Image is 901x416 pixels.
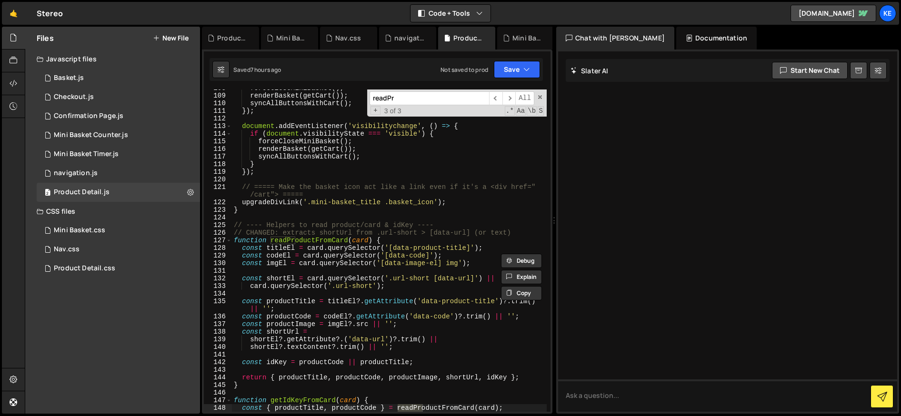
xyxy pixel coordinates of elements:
span: 2 [45,189,50,197]
div: Documentation [676,27,757,50]
a: [DOMAIN_NAME] [791,5,876,22]
div: Product Detail.js [54,188,110,197]
div: 138 [204,328,232,336]
div: 8215/44673.js [37,183,200,202]
span: ​ [489,91,502,105]
button: Save [494,61,540,78]
div: Mini Basket Counter.js [512,33,543,43]
div: CSS files [25,202,200,221]
div: 133 [204,282,232,290]
div: Product Detail.css [54,264,115,273]
div: 8215/46114.css [37,240,200,259]
div: 8215/46717.js [37,145,200,164]
button: New File [153,34,189,42]
div: 139 [204,336,232,343]
div: Not saved to prod [440,66,488,74]
span: RegExp Search [505,106,515,116]
a: 🤙 [2,2,25,25]
div: 8215/44731.js [37,88,200,107]
button: Explain [501,270,542,284]
div: 123 [204,206,232,214]
div: navigation.js [394,33,425,43]
div: 7 hours ago [250,66,281,74]
div: 142 [204,358,232,366]
div: 8215/46689.js [37,126,200,145]
div: 118 [204,160,232,168]
button: Copy [501,286,542,300]
div: 119 [204,168,232,176]
div: 146 [204,389,232,396]
div: 115 [204,138,232,145]
div: Mini Basket.css [276,33,307,43]
div: 117 [204,153,232,160]
button: Debug [501,254,542,268]
div: 8215/44666.js [37,69,200,88]
div: 111 [204,107,232,115]
div: 140 [204,343,232,351]
button: Start new chat [772,62,848,79]
div: 136 [204,313,232,320]
div: Mini Basket Counter.js [54,131,128,139]
div: 8215/46113.js [37,164,200,183]
div: 143 [204,366,232,374]
div: 132 [204,275,232,282]
div: 121 [204,183,232,198]
div: 131 [204,267,232,275]
div: 126 [204,229,232,237]
div: 110 [204,99,232,107]
div: 113 [204,122,232,130]
span: Whole Word Search [527,106,537,116]
div: Confirmation Page.js [54,112,123,120]
div: 122 [204,198,232,206]
div: 134 [204,290,232,297]
div: 120 [204,176,232,183]
div: Nav.css [54,245,80,254]
div: 135 [204,297,232,313]
h2: Slater AI [571,66,609,75]
div: 112 [204,115,232,122]
div: Javascript files [25,50,200,69]
input: Search for [370,91,489,105]
div: Nav.css [335,33,361,43]
span: Alt-Enter [515,91,534,105]
div: 8215/45082.js [37,107,200,126]
div: Checkout.js [54,93,94,101]
span: CaseSensitive Search [516,106,526,116]
div: 144 [204,374,232,381]
div: 128 [204,244,232,252]
div: 124 [204,214,232,221]
div: 129 [204,252,232,259]
div: 114 [204,130,232,138]
div: Basket.js [54,74,84,82]
div: 127 [204,237,232,244]
div: 8215/46286.css [37,221,200,240]
div: 125 [204,221,232,229]
span: Search In Selection [538,106,544,116]
div: Product Detail.css [217,33,248,43]
a: Ke [879,5,896,22]
div: Mini Basket Timer.js [54,150,119,158]
div: 145 [204,381,232,389]
div: navigation.js [54,169,98,178]
div: 130 [204,259,232,267]
div: Mini Basket.css [54,226,105,235]
h2: Files [37,33,54,43]
div: 137 [204,320,232,328]
span: 3 of 3 [380,107,405,115]
button: Code + Tools [410,5,491,22]
div: 8215/46622.css [37,259,200,278]
span: ​ [502,91,516,105]
div: 141 [204,351,232,358]
div: Product Detail.js [453,33,484,43]
div: 147 [204,396,232,404]
span: Toggle Replace mode [370,106,380,115]
div: Chat with [PERSON_NAME] [556,27,674,50]
div: Stereo [37,8,63,19]
div: 116 [204,145,232,153]
div: 109 [204,92,232,99]
div: Saved [233,66,281,74]
div: 148 [204,404,232,412]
